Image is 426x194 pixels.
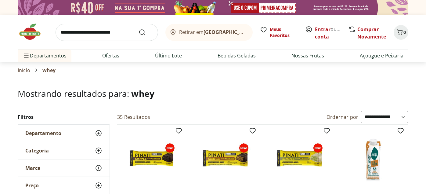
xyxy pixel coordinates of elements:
[360,52,403,59] a: Açougue e Peixaria
[18,142,110,159] button: Categoria
[260,26,298,38] a: Meus Favoritos
[18,111,110,123] h2: Filtros
[42,68,56,73] span: whey
[165,24,253,41] button: Retirar em[GEOGRAPHIC_DATA]/[GEOGRAPHIC_DATA]
[204,29,306,35] b: [GEOGRAPHIC_DATA]/[GEOGRAPHIC_DATA]
[122,130,180,188] img: BARRA SIMPLE WHEY CHOC BELGA PINATI 35G
[18,125,110,142] button: Departamento
[344,130,402,188] img: SHAKE 14 WHEY CARAMELO VERDE CAMPO 250ML
[18,159,110,177] button: Marca
[394,25,408,40] button: Carrinho
[18,68,30,73] a: Início
[139,29,153,36] button: Submit Search
[131,88,154,99] span: whey
[25,165,41,171] span: Marca
[270,130,328,188] img: BARRA SIMPLE WHEY PIST PINATI 35G
[403,29,406,35] span: 0
[18,23,48,41] img: Hortifruti
[155,52,182,59] a: Último Lote
[315,26,330,33] a: Entrar
[327,114,358,120] label: Ordernar por
[23,48,30,63] button: Menu
[102,52,119,59] a: Ofertas
[25,182,39,189] span: Preço
[117,114,150,120] h2: 35 Resultados
[18,89,408,98] h1: Mostrando resultados para:
[357,26,386,40] a: Comprar Novamente
[196,130,254,188] img: BARRA SIMPLE WHEY CARAM SALG PINATI 35G
[270,26,298,38] span: Meus Favoritos
[56,24,158,41] input: search
[315,26,342,40] span: ou
[23,48,67,63] span: Departamentos
[25,130,61,136] span: Departamento
[179,29,247,35] span: Retirar em
[25,148,49,154] span: Categoria
[218,52,256,59] a: Bebidas Geladas
[315,26,348,40] a: Criar conta
[18,177,110,194] button: Preço
[291,52,324,59] a: Nossas Frutas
